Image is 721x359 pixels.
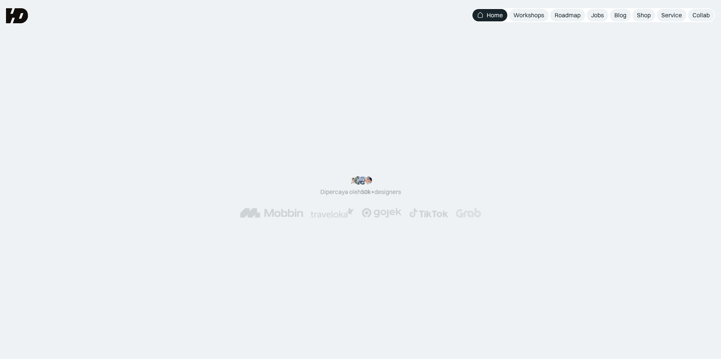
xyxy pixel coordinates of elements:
a: Collab [688,9,714,21]
a: Shop [632,9,655,21]
div: Roadmap [555,11,581,19]
div: Service [661,11,682,19]
div: Workshops [513,11,544,19]
div: Dipercaya oleh designers [320,188,401,196]
div: Blog [614,11,626,19]
a: Blog [610,9,631,21]
span: 50k+ [361,188,374,195]
a: Home [472,9,507,21]
a: Workshops [509,9,549,21]
div: Home [487,11,503,19]
a: Jobs [587,9,608,21]
div: Shop [637,11,651,19]
div: Jobs [591,11,604,19]
div: Collab [692,11,710,19]
a: Service [657,9,686,21]
a: Roadmap [550,9,585,21]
